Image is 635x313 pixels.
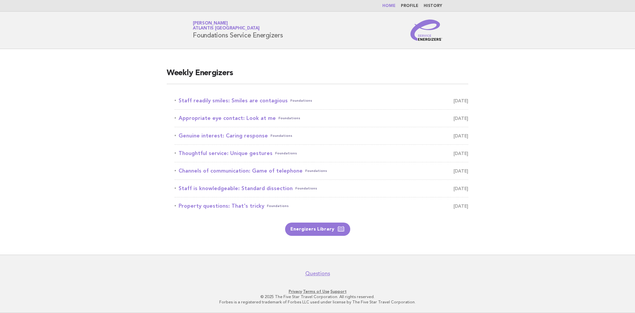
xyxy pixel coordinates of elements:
a: Energizers Library [285,223,350,236]
a: Staff is knowledgeable: Standard dissectionFoundations [DATE] [175,184,468,193]
span: [DATE] [453,149,468,158]
span: Foundations [305,166,327,176]
h2: Weekly Energizers [167,68,468,84]
a: Questions [305,270,330,277]
span: Foundations [295,184,317,193]
span: Foundations [290,96,312,105]
p: Forbes is a registered trademark of Forbes LLC used under license by The Five Star Travel Corpora... [115,299,520,305]
span: [DATE] [453,131,468,140]
a: Thoughtful service: Unique gesturesFoundations [DATE] [175,149,468,158]
span: Foundations [275,149,297,158]
a: Privacy [289,289,302,294]
a: Profile [401,4,418,8]
p: · · [115,289,520,294]
span: [DATE] [453,201,468,211]
span: Foundations [278,114,300,123]
span: [DATE] [453,184,468,193]
a: Genuine interest: Caring responseFoundations [DATE] [175,131,468,140]
a: Appropriate eye contact: Look at meFoundations [DATE] [175,114,468,123]
span: Atlantis [GEOGRAPHIC_DATA] [193,26,260,31]
h1: Foundations Service Energizers [193,22,283,39]
a: History [424,4,442,8]
a: Staff readily smiles: Smiles are contagiousFoundations [DATE] [175,96,468,105]
a: [PERSON_NAME]Atlantis [GEOGRAPHIC_DATA] [193,21,260,30]
p: © 2025 The Five Star Travel Corporation. All rights reserved. [115,294,520,299]
a: Home [382,4,396,8]
span: Foundations [267,201,289,211]
span: [DATE] [453,114,468,123]
a: Support [330,289,347,294]
a: Property questions: That's trickyFoundations [DATE] [175,201,468,211]
span: [DATE] [453,96,468,105]
a: Terms of Use [303,289,329,294]
span: Foundations [271,131,292,140]
span: [DATE] [453,166,468,176]
img: Service Energizers [410,20,442,41]
a: Channels of communication: Game of telephoneFoundations [DATE] [175,166,468,176]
